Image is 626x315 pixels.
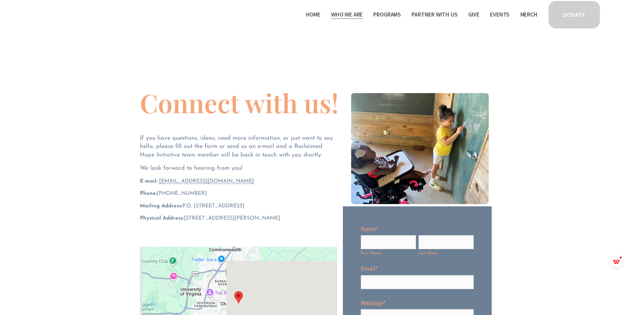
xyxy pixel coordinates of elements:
[361,264,474,273] label: Email
[140,191,207,196] span: ‪[PHONE_NUMBER]‬
[361,225,379,233] legend: Name
[490,9,510,20] a: Events
[361,298,474,307] label: Message
[468,9,479,20] a: Give
[412,9,457,20] a: folder dropdown
[373,9,401,20] a: folder dropdown
[140,90,339,116] h1: Connect with us!
[306,9,320,20] a: Home
[373,10,401,19] span: Programs
[140,179,157,184] strong: E-mail:
[331,9,363,20] a: folder dropdown
[331,10,363,19] span: Who We Are
[520,9,538,20] a: Merch
[140,165,243,171] span: We look forward to hearing from you!
[361,251,416,256] span: First Name
[140,216,280,221] span: [STREET_ADDRESS][PERSON_NAME]
[140,135,335,158] span: If you have questions, ideas, need more information, or just want to say hello, please fill out t...
[159,179,254,184] a: [EMAIL_ADDRESS][DOMAIN_NAME]
[140,216,184,221] strong: Physical Address:
[361,235,416,249] input: First Name
[412,10,457,19] span: Partner With Us
[418,251,474,256] span: Last Name
[234,291,243,303] div: RHI Headquarters 911 East Jefferson Street Charlottesville, VA, 22902, United States
[418,235,474,249] input: Last Name
[140,191,157,196] strong: Phone:
[140,203,182,209] strong: Mailing Address:
[140,203,245,209] span: P.O. [STREET_ADDRESS]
